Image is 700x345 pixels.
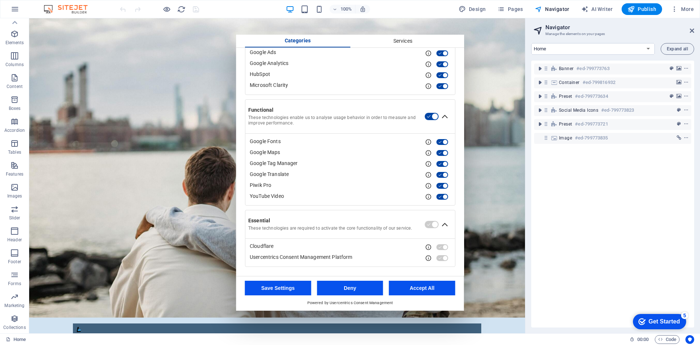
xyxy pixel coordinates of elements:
button: Code [655,335,680,344]
p: Forms [8,281,21,287]
button: preset [675,106,682,115]
span: Code [658,335,676,344]
button: More [668,3,697,15]
span: Preset [559,121,572,127]
h6: #ed-799773634 [575,92,608,101]
button: toggle-expand [536,92,544,101]
div: 5 [54,1,61,9]
button: Pages [494,3,526,15]
span: AI Writer [581,5,613,13]
button: reload [177,5,186,14]
button: preset [675,120,682,129]
h6: 100% [341,5,352,14]
span: Image [559,135,572,141]
span: Navigator [535,5,569,13]
span: Preset [559,93,572,99]
h6: Session time [630,335,649,344]
button: context-menu [682,134,690,142]
h6: #ed-799773763 [576,64,609,73]
div: Get Started [22,8,53,15]
span: Publish [627,5,656,13]
p: Header [7,237,22,243]
i: Reload page [177,5,186,14]
span: More [671,5,694,13]
button: AI Writer [578,3,616,15]
span: Social Media Icons [559,107,598,113]
button: context-menu [682,120,690,129]
button: preset [668,92,675,101]
p: Boxes [9,106,21,111]
button: background [675,64,682,73]
p: Images [7,193,22,199]
span: Pages [497,5,523,13]
button: Design [456,3,489,15]
a: Click to cancel selection. Double-click to open Pages [6,335,26,344]
button: toggle-expand [536,120,544,129]
p: Tables [8,149,21,155]
button: Publish [622,3,662,15]
p: Collections [3,325,26,330]
button: Navigator [532,3,572,15]
button: Usercentrics [685,335,694,344]
p: Slider [9,215,20,221]
p: Footer [8,259,21,265]
h2: Navigator [545,24,694,31]
button: background [675,92,682,101]
i: On resize automatically adjust zoom level to fit chosen device. [359,6,366,12]
p: Columns [5,62,24,68]
p: Content [7,84,23,89]
span: : [642,337,643,342]
button: Expand all [661,43,694,55]
button: toggle-expand [536,78,544,87]
h6: #ed-799773835 [575,134,608,142]
button: preset [668,64,675,73]
button: background [675,78,682,87]
p: Elements [5,40,24,46]
button: context-menu [682,106,690,115]
button: context-menu [682,92,690,101]
p: Accordion [4,127,25,133]
p: Marketing [4,303,24,308]
span: Design [459,5,486,13]
span: Expand all [667,47,688,51]
p: Features [6,171,23,177]
span: Container [559,80,580,85]
button: 100% [330,5,355,14]
button: toggle-expand [536,64,544,73]
button: link [675,134,682,142]
button: context-menu [682,78,690,87]
h6: #ed-799816932 [583,78,615,87]
div: Get Started 5 items remaining, 0% complete [6,4,59,19]
img: Editor Logo [42,5,97,14]
h3: Manage the elements on your pages [545,31,680,37]
span: Banner [559,66,573,72]
div: Design (Ctrl+Alt+Y) [456,3,489,15]
h6: #ed-799773721 [575,120,608,129]
button: context-menu [682,64,690,73]
h6: #ed-799773823 [601,106,634,115]
span: 00 00 [637,335,649,344]
button: toggle-expand [536,106,544,115]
